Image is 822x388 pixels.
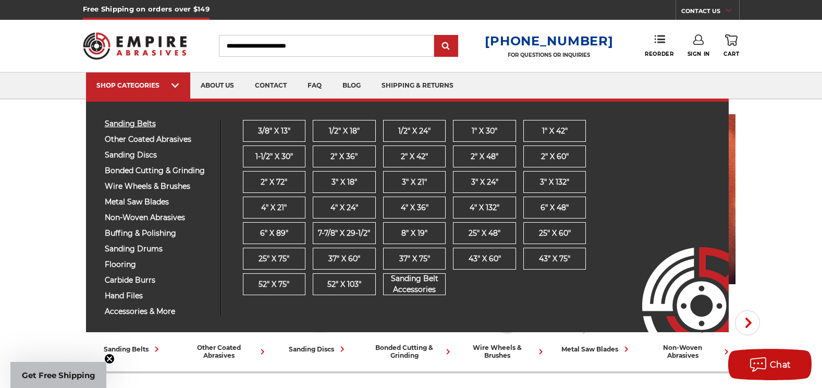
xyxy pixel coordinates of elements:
span: carbide burrs [105,276,213,284]
span: 4" x 21" [261,202,287,213]
img: Empire Abrasives [83,26,187,66]
span: 37" x 60" [328,253,360,264]
span: Reorder [645,51,673,57]
span: 4" x 36" [401,202,428,213]
span: sanding discs [105,151,213,159]
div: other coated abrasives [183,344,268,359]
span: 3" x 21" [402,177,427,188]
span: 7-7/8" x 29-1/2" [318,228,370,239]
span: buffing & polishing [105,229,213,237]
span: 52" x 103" [327,279,361,290]
span: Sign In [688,51,710,57]
span: 25" x 60" [539,228,571,239]
span: other coated abrasives [105,136,213,143]
button: Next [735,310,760,335]
a: Cart [723,34,739,57]
a: CONTACT US [681,5,739,20]
button: Chat [728,349,812,380]
span: flooring [105,261,213,269]
span: sanding drums [105,245,213,253]
span: 1" x 30" [472,126,497,137]
div: non-woven abrasives [647,344,732,359]
span: 2" x 36" [330,151,358,162]
span: 4" x 132" [470,202,499,213]
span: 3" x 18" [332,177,357,188]
span: metal saw blades [105,198,213,206]
span: 43” x 75" [539,253,570,264]
p: FOR QUESTIONS OR INQUIRIES [485,52,613,58]
a: about us [190,72,244,99]
span: non-woven abrasives [105,214,213,222]
span: Cart [723,51,739,57]
span: 52" x 75" [259,279,289,290]
span: 8" x 19" [401,228,427,239]
a: blog [332,72,371,99]
a: Reorder [645,34,673,57]
span: 25" x 75" [259,253,289,264]
div: bonded cutting & grinding [369,344,453,359]
span: 3/8" x 13" [258,126,290,137]
div: Get Free ShippingClose teaser [10,362,106,388]
span: Chat [770,360,791,370]
span: wire wheels & brushes [105,183,213,190]
span: 6" x 89" [260,228,288,239]
a: [PHONE_NUMBER] [485,33,613,48]
span: sanding belts [105,120,213,128]
span: bonded cutting & grinding [105,167,213,175]
span: 2" x 72" [261,177,287,188]
div: metal saw blades [561,344,632,355]
a: shipping & returns [371,72,464,99]
span: accessories & more [105,308,213,316]
span: 1/2" x 18" [329,126,360,137]
span: 2" x 48" [471,151,498,162]
span: 3" x 24" [471,177,498,188]
button: Close teaser [104,354,115,364]
span: Sanding Belt Accessories [384,273,446,295]
span: 1-1/2" x 30" [255,151,293,162]
span: 3" x 132" [540,177,569,188]
div: sanding belts [104,344,162,355]
a: faq [297,72,332,99]
span: 1/2" x 24" [398,126,431,137]
input: Submit [436,36,457,57]
img: Empire Abrasives Logo Image [623,216,729,332]
div: sanding discs [289,344,348,355]
span: 1" x 42" [542,126,568,137]
span: 43" x 60" [469,253,501,264]
span: 37" x 75" [399,253,430,264]
span: Get Free Shipping [22,370,95,380]
span: 6" x 48" [541,202,569,213]
span: hand files [105,292,213,300]
span: 2" x 60" [541,151,569,162]
span: 25" x 48" [469,228,500,239]
a: contact [244,72,297,99]
span: 4" x 24" [330,202,358,213]
div: SHOP CATEGORIES [96,81,180,89]
span: 2" x 42" [401,151,428,162]
div: wire wheels & brushes [462,344,546,359]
